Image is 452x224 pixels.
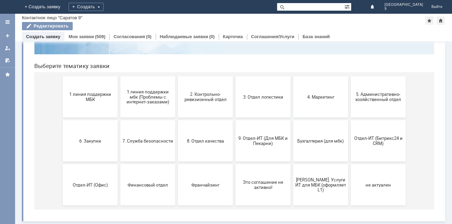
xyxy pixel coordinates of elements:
span: [PERSON_NAME]. Услуги ИТ для МБК (оформляет L1) [266,183,317,199]
span: Финансовый отдел [94,188,144,193]
label: Воспользуйтесь поиском [137,17,274,24]
a: Карточка [223,34,243,39]
span: 8. Отдел качества [151,144,202,149]
span: 5. Административно-хозяйственный отдел [324,98,375,108]
button: 4. Маркетинг [264,82,319,124]
header: Выберите тематику заявки [5,69,405,76]
span: 6. Закупки [36,144,87,149]
a: Создать заявку [2,30,13,41]
div: Сделать домашней страницей [437,16,445,25]
span: Франчайзинг [151,188,202,193]
input: Например, почта или справка [137,31,274,43]
span: Бухгалтерия (для мбк) [266,144,317,149]
span: Это соглашение не активно! [209,186,260,196]
span: 2. Контрольно-ревизионный отдел [151,98,202,108]
a: Мои согласования [2,55,13,66]
span: 3. Отдел логистики [209,100,260,105]
button: 5. Административно-хозяйственный отдел [322,82,377,124]
div: (0) [146,34,152,39]
button: Отдел-ИТ (Битрикс24 и CRM) [322,126,377,168]
div: Создать [69,3,104,11]
button: Бухгалтерия (для мбк) [264,126,319,168]
a: Мои заявки [2,43,13,54]
span: Расширенный поиск [344,3,351,10]
a: Согласования [114,34,145,39]
span: 7. Служба безопасности [94,144,144,149]
button: 2. Контрольно-ревизионный отдел [149,82,204,124]
button: 1 линия поддержки мбк (Проблемы с интернет-заказами) [92,82,146,124]
button: не актуален [322,170,377,212]
span: Отдел-ИТ (Битрикс24 и CRM) [324,142,375,152]
span: 9 [384,7,423,11]
a: Соглашения/Услуги [251,34,294,39]
button: Франчайзинг [149,170,204,212]
button: 6. Закупки [34,126,89,168]
div: Контактное лицо "Саратов 9" [22,15,82,20]
span: Отдел-ИТ (Офис) [36,188,87,193]
span: [GEOGRAPHIC_DATA] [384,3,423,7]
a: Наблюдаемые заявки [160,34,208,39]
button: 1 линия поддержки МБК [34,82,89,124]
a: База знаний [302,34,330,39]
button: Это соглашение не активно! [207,170,262,212]
span: 9. Отдел-ИТ (Для МБК и Пекарни) [209,142,260,152]
div: (0) [209,34,215,39]
a: Мои заявки [69,34,94,39]
button: Финансовый отдел [92,170,146,212]
button: 9. Отдел-ИТ (Для МБК и Пекарни) [207,126,262,168]
button: [PERSON_NAME]. Услуги ИТ для МБК (оформляет L1) [264,170,319,212]
button: 3. Отдел логистики [207,82,262,124]
span: 1 линия поддержки МБК [36,98,87,108]
span: 1 линия поддержки мбк (Проблемы с интернет-заказами) [94,95,144,111]
button: Отдел-ИТ (Офис) [34,170,89,212]
div: (509) [95,34,105,39]
a: Создать заявку [26,34,60,39]
button: 8. Отдел качества [149,126,204,168]
span: не актуален [324,188,375,193]
div: Добавить в избранное [425,16,433,25]
button: 7. Служба безопасности [92,126,146,168]
span: 4. Маркетинг [266,100,317,105]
